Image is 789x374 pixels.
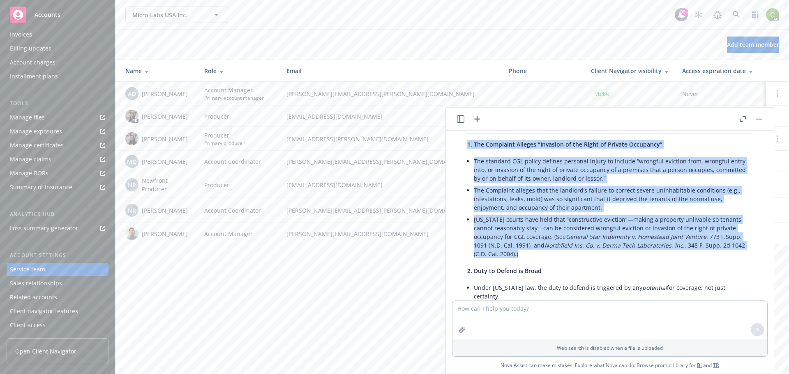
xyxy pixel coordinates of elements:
[10,222,78,235] div: Loss summary generator
[7,99,108,108] div: Tools
[132,11,203,19] span: Micro Labs USA Inc.
[7,263,108,276] a: Service team
[125,7,228,23] button: Micro Labs USA Inc.
[10,319,46,332] div: Client access
[709,7,726,23] a: Report a Bug
[713,362,719,369] a: TR
[7,210,108,218] div: Analytics hub
[7,277,108,290] a: Sales relationships
[142,157,188,166] span: [PERSON_NAME]
[10,277,62,290] div: Sales relationships
[127,157,137,166] span: MQ
[286,135,496,143] span: [EMAIL_ADDRESS][PERSON_NAME][DOMAIN_NAME]
[7,167,108,180] a: Manage BORs
[7,70,108,83] a: Installment plans
[10,167,48,180] div: Manage BORs
[10,153,51,166] div: Manage claims
[10,291,57,304] div: Related accounts
[474,184,752,213] li: The Complaint alleges that the landlord’s failure to correct severe uninhabitable conditions (e.g...
[204,86,264,94] span: Account Manager
[467,140,662,148] span: 1. The Complaint Alleges “Invasion of the Right of Private Occupancy”
[286,67,496,75] div: Email
[728,7,745,23] a: Search
[7,222,108,235] a: Loss summary generator
[128,206,136,215] span: NR
[286,89,496,98] span: [PERSON_NAME][EMAIL_ADDRESS][PERSON_NAME][DOMAIN_NAME]
[766,8,779,21] img: photo
[467,267,542,275] span: 2. Duty to Defend is Broad
[142,112,188,121] span: [PERSON_NAME]
[7,28,108,41] a: Invoices
[697,362,702,369] a: BI
[35,11,60,18] span: Accounts
[15,347,76,356] span: Open Client Navigator
[7,3,108,26] a: Accounts
[125,132,138,145] img: photo
[690,7,707,23] a: Stop snowing
[10,263,45,276] div: Service team
[204,181,229,189] span: Producer
[474,282,752,302] li: Under [US_STATE] law, the duty to defend is triggered by any for coverage, not just certainty.
[10,181,72,194] div: Summary of insurance
[682,89,759,98] span: Never
[449,357,771,374] span: Nova Assist can make mistakes. Explore what Nova can do: Browse prompt library for and
[591,89,614,99] div: Visible
[509,67,578,75] div: Phone
[204,229,253,238] span: Account Manager
[7,56,108,69] a: Account charges
[125,110,138,123] img: photo
[7,251,108,259] div: Account settings
[474,155,752,184] li: The standard CGL policy defines personal injury to include “wrongful eviction from, wrongful entr...
[7,125,108,138] a: Manage exposures
[7,111,108,124] a: Manage files
[10,70,58,83] div: Installment plans
[204,140,245,147] span: Primary producer
[544,241,685,249] em: Northfield Ins. Co. v. Derma Tech Laboratories, Inc.
[682,67,759,75] div: Access expiration date
[474,213,752,260] li: [US_STATE] courts have held that “constructive eviction”—making a property unlivable so tenants c...
[286,206,496,215] span: [PERSON_NAME][EMAIL_ADDRESS][PERSON_NAME][DOMAIN_NAME]
[125,67,191,75] div: Name
[7,305,108,318] a: Client navigator features
[204,206,261,215] span: Account Coordinator
[204,157,261,166] span: Account Coordinator
[747,7,764,23] a: Switch app
[10,125,62,138] div: Manage exposures
[457,344,762,351] p: Web search is disabled when a file is uploaded
[681,8,688,16] div: 99+
[10,56,55,69] div: Account charges
[7,291,108,304] a: Related accounts
[10,305,78,318] div: Client navigator features
[642,284,667,291] em: potential
[591,67,669,75] div: Client Navigator visibility
[566,233,706,241] em: General Star Indemnity v. Homestead Joint Venture
[7,139,108,152] a: Manage certificates
[286,229,496,238] span: [PERSON_NAME][EMAIL_ADDRESS][DOMAIN_NAME]
[7,42,108,55] a: Billing updates
[142,229,188,238] span: [PERSON_NAME]
[727,37,779,53] button: Add team member
[286,157,496,166] span: [PERSON_NAME][EMAIL_ADDRESS][PERSON_NAME][DOMAIN_NAME]
[125,227,138,240] img: photo
[204,94,264,101] span: Primary account manager
[7,153,108,166] a: Manage claims
[142,206,188,215] span: [PERSON_NAME]
[10,42,51,55] div: Billing updates
[128,181,136,189] span: NP
[727,41,779,48] span: Add team member
[204,67,273,75] div: Role
[204,131,245,140] span: Producer
[7,319,108,332] a: Client access
[7,181,108,194] a: Summary of insurance
[10,28,32,41] div: Invoices
[204,112,229,121] span: Producer
[286,181,496,189] span: [EMAIL_ADDRESS][DOMAIN_NAME]
[10,111,45,124] div: Manage files
[10,139,64,152] div: Manage certificates
[286,112,496,121] span: [EMAIL_ADDRESS][DOMAIN_NAME]
[142,89,188,98] span: [PERSON_NAME]
[142,135,188,143] span: [PERSON_NAME]
[128,89,136,98] span: AO
[142,176,191,193] span: Newfront Producer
